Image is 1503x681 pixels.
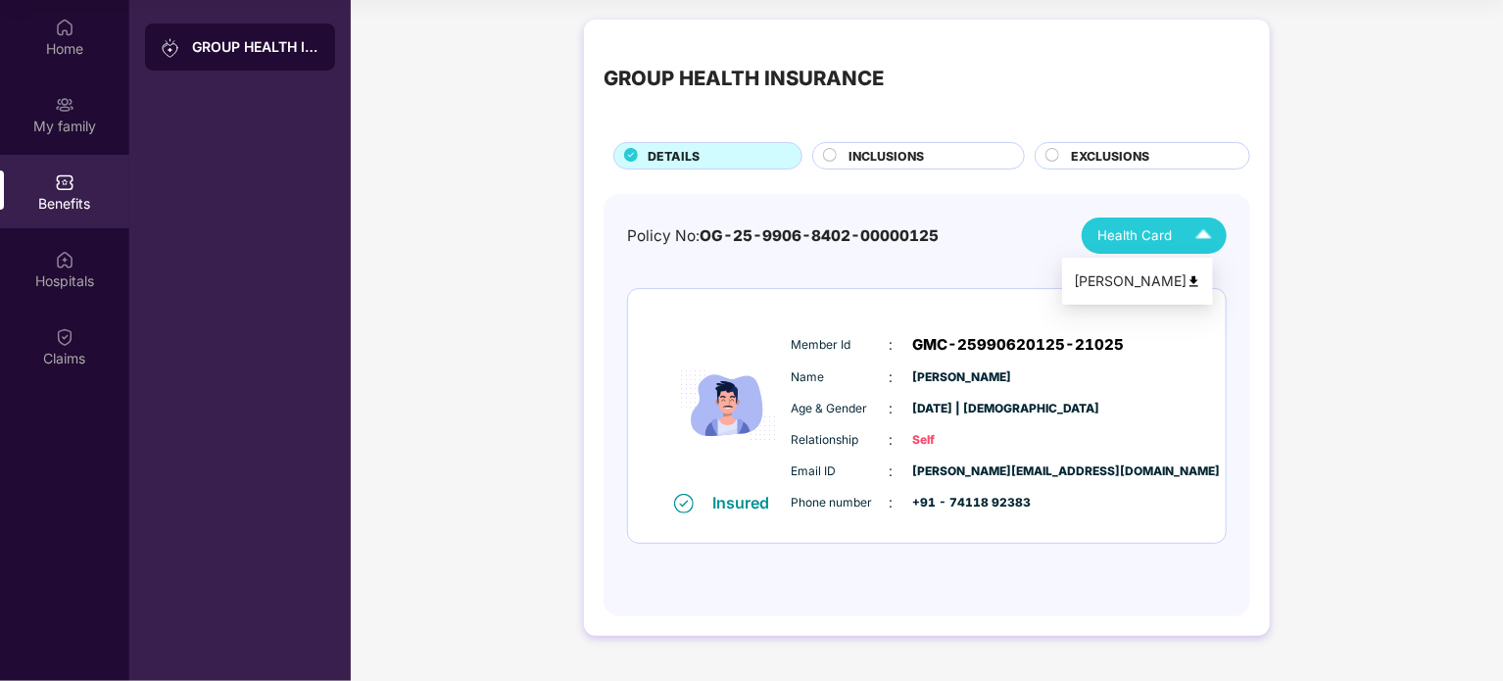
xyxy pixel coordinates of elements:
span: Age & Gender [792,400,890,418]
span: Health Card [1097,225,1172,246]
span: +91 - 74118 92383 [913,494,1011,512]
span: [PERSON_NAME][EMAIL_ADDRESS][DOMAIN_NAME] [913,462,1011,481]
img: svg+xml;base64,PHN2ZyBpZD0iQ2xhaW0iIHhtbG5zPSJodHRwOi8vd3d3LnczLm9yZy8yMDAwL3N2ZyIgd2lkdGg9IjIwIi... [55,327,74,347]
img: icon [669,318,787,492]
img: svg+xml;base64,PHN2ZyB4bWxucz0iaHR0cDovL3d3dy53My5vcmcvMjAwMC9zdmciIHdpZHRoPSIxNiIgaGVpZ2h0PSIxNi... [674,494,694,513]
span: : [890,398,894,419]
div: [PERSON_NAME] [1074,270,1201,292]
img: svg+xml;base64,PHN2ZyBpZD0iSG9tZSIgeG1sbnM9Imh0dHA6Ly93d3cudzMub3JnLzIwMDAvc3ZnIiB3aWR0aD0iMjAiIG... [55,18,74,37]
span: Self [913,431,1011,450]
span: INCLUSIONS [848,147,924,166]
img: svg+xml;base64,PHN2ZyBpZD0iSG9zcGl0YWxzIiB4bWxucz0iaHR0cDovL3d3dy53My5vcmcvMjAwMC9zdmciIHdpZHRoPS... [55,250,74,269]
img: svg+xml;base64,PHN2ZyB3aWR0aD0iMjAiIGhlaWdodD0iMjAiIHZpZXdCb3g9IjAgMCAyMCAyMCIgZmlsbD0ibm9uZSIgeG... [55,95,74,115]
span: DETAILS [648,147,700,166]
span: Name [792,368,890,387]
span: : [890,492,894,513]
div: GROUP HEALTH INSURANCE [192,37,319,57]
span: GMC-25990620125-21025 [913,333,1125,357]
span: [PERSON_NAME] [913,368,1011,387]
span: : [890,429,894,451]
img: svg+xml;base64,PHN2ZyB3aWR0aD0iMjAiIGhlaWdodD0iMjAiIHZpZXdCb3g9IjAgMCAyMCAyMCIgZmlsbD0ibm9uZSIgeG... [161,38,180,58]
span: EXCLUSIONS [1071,147,1149,166]
button: Health Card [1082,218,1227,254]
img: svg+xml;base64,PHN2ZyB4bWxucz0iaHR0cDovL3d3dy53My5vcmcvMjAwMC9zdmciIHdpZHRoPSI0OCIgaGVpZ2h0PSI0OC... [1187,274,1201,289]
span: : [890,461,894,482]
span: OG-25-9906-8402-00000125 [700,226,939,245]
span: [DATE] | [DEMOGRAPHIC_DATA] [913,400,1011,418]
span: : [890,334,894,356]
span: Relationship [792,431,890,450]
div: Policy No: [627,224,939,248]
span: Phone number [792,494,890,512]
div: GROUP HEALTH INSURANCE [604,63,884,94]
span: Member Id [792,336,890,355]
span: : [890,366,894,388]
img: svg+xml;base64,PHN2ZyBpZD0iQmVuZWZpdHMiIHhtbG5zPSJodHRwOi8vd3d3LnczLm9yZy8yMDAwL3N2ZyIgd2lkdGg9Ij... [55,172,74,192]
div: Insured [713,493,782,512]
img: Icuh8uwCUCF+XjCZyLQsAKiDCM9HiE6CMYmKQaPGkZKaA32CAAACiQcFBJY0IsAAAAASUVORK5CYII= [1187,219,1221,253]
span: Email ID [792,462,890,481]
